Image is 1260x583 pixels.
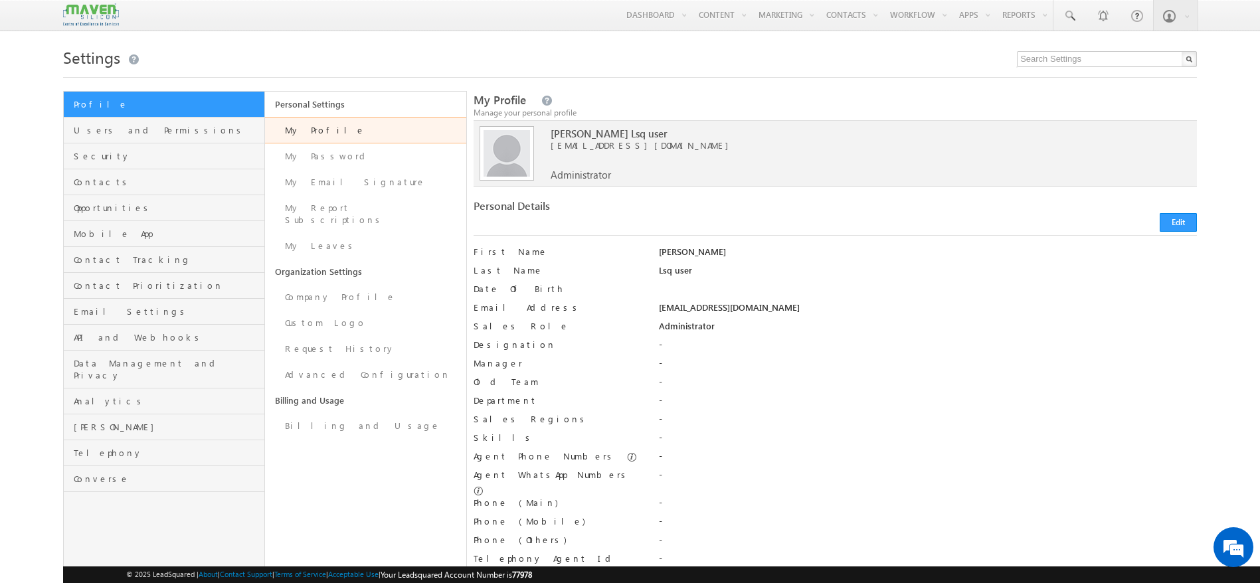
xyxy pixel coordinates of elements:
[64,440,264,466] a: Telephony
[220,570,272,578] a: Contact Support
[1160,213,1197,232] button: Edit
[659,413,1197,432] div: -
[659,376,1197,394] div: -
[659,469,1197,487] div: -
[63,46,120,68] span: Settings
[265,336,466,362] a: Request History
[64,388,264,414] a: Analytics
[265,143,466,169] a: My Password
[659,320,1197,339] div: Administrator
[64,92,264,118] a: Profile
[474,534,640,546] label: Phone (Others)
[474,246,640,258] label: First Name
[74,98,261,110] span: Profile
[74,421,261,433] span: [PERSON_NAME]
[474,283,640,295] label: Date Of Birth
[328,570,379,578] a: Acceptable Use
[659,450,1197,469] div: -
[74,202,261,214] span: Opportunities
[199,570,218,578] a: About
[474,107,1197,119] div: Manage your personal profile
[274,570,326,578] a: Terms of Service
[265,92,466,117] a: Personal Settings
[474,413,640,425] label: Sales Regions
[474,92,526,108] span: My Profile
[551,127,1129,139] span: [PERSON_NAME] Lsq user
[474,200,826,218] div: Personal Details
[474,450,616,462] label: Agent Phone Numbers
[126,568,532,581] span: © 2025 LeadSquared | | | | |
[1017,51,1197,67] input: Search Settings
[74,473,261,485] span: Converse
[265,413,466,439] a: Billing and Usage
[64,414,264,440] a: [PERSON_NAME]
[64,299,264,325] a: Email Settings
[265,362,466,388] a: Advanced Configuration
[74,150,261,162] span: Security
[64,143,264,169] a: Security
[659,552,1197,571] div: -
[74,280,261,291] span: Contact Prioritization
[74,331,261,343] span: API and Webhooks
[474,552,640,564] label: Telephony Agent Id
[265,310,466,336] a: Custom Logo
[74,228,261,240] span: Mobile App
[512,570,532,580] span: 77978
[474,469,630,481] label: Agent WhatsApp Numbers
[74,357,261,381] span: Data Management and Privacy
[265,233,466,259] a: My Leaves
[474,301,640,313] label: Email Address
[64,351,264,388] a: Data Management and Privacy
[474,376,640,388] label: Old Team
[659,394,1197,413] div: -
[265,284,466,310] a: Company Profile
[659,339,1197,357] div: -
[74,124,261,136] span: Users and Permissions
[659,432,1197,450] div: -
[659,301,1197,320] div: [EMAIL_ADDRESS][DOMAIN_NAME]
[474,339,640,351] label: Designation
[74,447,261,459] span: Telephony
[381,570,532,580] span: Your Leadsquared Account Number is
[474,432,640,444] label: Skills
[74,176,261,188] span: Contacts
[474,357,640,369] label: Manager
[265,117,466,143] a: My Profile
[64,247,264,273] a: Contact Tracking
[659,246,1197,264] div: [PERSON_NAME]
[74,395,261,407] span: Analytics
[474,264,640,276] label: Last Name
[64,325,264,351] a: API and Webhooks
[74,254,261,266] span: Contact Tracking
[74,305,261,317] span: Email Settings
[265,259,466,284] a: Organization Settings
[265,388,466,413] a: Billing and Usage
[551,169,611,181] span: Administrator
[659,534,1197,552] div: -
[64,221,264,247] a: Mobile App
[64,169,264,195] a: Contacts
[474,497,640,509] label: Phone (Main)
[63,3,119,27] img: Custom Logo
[474,320,640,332] label: Sales Role
[659,264,1197,283] div: Lsq user
[64,118,264,143] a: Users and Permissions
[474,394,640,406] label: Department
[265,169,466,195] a: My Email Signature
[64,273,264,299] a: Contact Prioritization
[659,357,1197,376] div: -
[659,497,1197,515] div: -
[64,466,264,492] a: Converse
[659,515,1197,534] div: -
[265,195,466,233] a: My Report Subscriptions
[551,139,1129,151] span: [EMAIL_ADDRESS][DOMAIN_NAME]
[64,195,264,221] a: Opportunities
[474,515,585,527] label: Phone (Mobile)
